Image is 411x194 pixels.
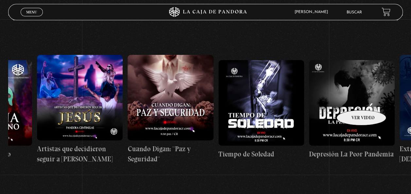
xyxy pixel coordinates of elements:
[8,9,20,21] button: Previous
[309,25,395,193] a: Depresión La Peor Pandemia
[37,144,123,164] h4: Artistas que decidieron seguir a [PERSON_NAME]
[309,149,395,159] h4: Depresión La Peor Pandemia
[347,10,362,14] a: Buscar
[218,149,304,159] h4: Tiempo de Soledad
[24,16,40,20] span: Cerrar
[291,10,334,14] span: [PERSON_NAME]
[128,25,213,193] a: Cuando Digan: ¨Paz y Seguridad¨
[391,9,403,21] button: Next
[128,144,213,164] h4: Cuando Digan: ¨Paz y Seguridad¨
[37,25,123,193] a: Artistas que decidieron seguir a [PERSON_NAME]
[26,10,37,14] span: Menu
[218,25,304,193] a: Tiempo de Soledad
[382,8,390,16] a: View your shopping cart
